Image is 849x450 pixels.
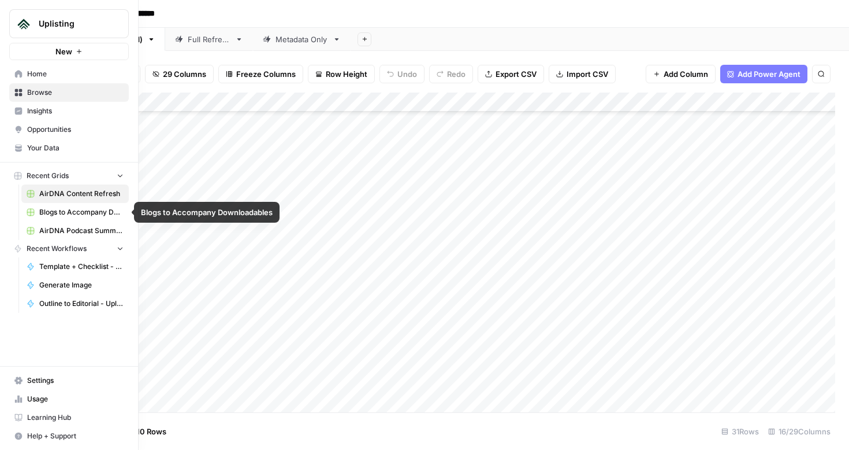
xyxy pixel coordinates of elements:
[326,68,367,80] span: Row Height
[39,189,124,199] span: AirDNA Content Refresh
[720,65,807,83] button: Add Power Agent
[308,65,375,83] button: Row Height
[567,68,608,80] span: Import CSV
[379,65,425,83] button: Undo
[397,68,417,80] span: Undo
[21,203,129,222] a: Blogs to Accompany Downloadables
[236,68,296,80] span: Freeze Columns
[9,240,129,257] button: Recent Workflows
[717,422,764,441] div: 31 Rows
[27,143,124,153] span: Your Data
[21,222,129,240] a: AirDNA Podcast Summary Grid
[120,426,166,437] span: Add 10 Rows
[9,427,129,445] button: Help + Support
[275,34,328,45] div: Metadata Only
[27,87,124,98] span: Browse
[39,261,124,272] span: Template + Checklist - Keyword to Outline
[39,18,109,29] span: Uplisting
[27,171,69,181] span: Recent Grids
[27,69,124,79] span: Home
[21,185,129,203] a: AirDNA Content Refresh
[165,28,253,51] a: Full Refresh
[21,294,129,313] a: Outline to Editorial - Uplisting
[27,244,87,254] span: Recent Workflows
[163,68,206,80] span: 29 Columns
[27,394,124,404] span: Usage
[9,408,129,427] a: Learning Hub
[39,226,124,236] span: AirDNA Podcast Summary Grid
[478,65,544,83] button: Export CSV
[496,68,537,80] span: Export CSV
[39,298,124,309] span: Outline to Editorial - Uplisting
[13,13,34,34] img: Uplisting Logo
[21,257,129,276] a: Template + Checklist - Keyword to Outline
[9,167,129,185] button: Recent Grids
[738,68,800,80] span: Add Power Agent
[39,207,124,217] span: Blogs to Accompany Downloadables
[9,65,129,83] a: Home
[27,124,124,135] span: Opportunities
[55,46,72,57] span: New
[9,120,129,139] a: Opportunities
[664,68,708,80] span: Add Column
[646,65,716,83] button: Add Column
[39,280,124,290] span: Generate Image
[9,43,129,60] button: New
[447,68,466,80] span: Redo
[429,65,473,83] button: Redo
[27,431,124,441] span: Help + Support
[9,371,129,390] a: Settings
[9,9,129,38] button: Workspace: Uplisting
[549,65,616,83] button: Import CSV
[253,28,351,51] a: Metadata Only
[9,102,129,120] a: Insights
[218,65,303,83] button: Freeze Columns
[21,276,129,294] a: Generate Image
[27,106,124,116] span: Insights
[9,390,129,408] a: Usage
[764,422,835,441] div: 16/29 Columns
[9,139,129,157] a: Your Data
[188,34,230,45] div: Full Refresh
[27,412,124,423] span: Learning Hub
[9,83,129,102] a: Browse
[145,65,214,83] button: 29 Columns
[27,375,124,386] span: Settings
